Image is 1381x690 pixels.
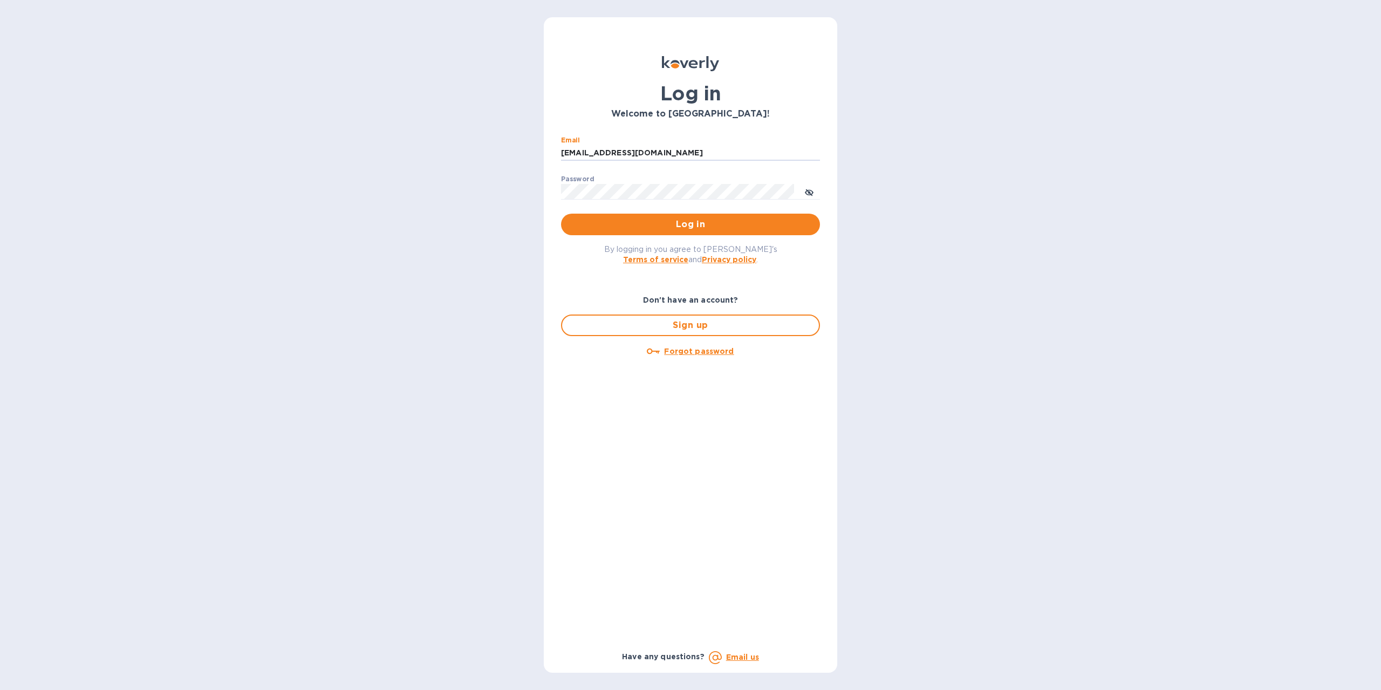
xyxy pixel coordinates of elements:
img: Koverly [662,56,719,71]
label: Password [561,176,594,182]
b: Have any questions? [622,652,705,661]
h1: Log in [561,82,820,105]
b: Don't have an account? [643,296,739,304]
a: Terms of service [623,255,688,264]
u: Forgot password [664,347,734,356]
button: Sign up [561,315,820,336]
span: Sign up [571,319,810,332]
span: Log in [570,218,811,231]
label: Email [561,137,580,144]
a: Privacy policy [702,255,756,264]
button: toggle password visibility [798,181,820,202]
h3: Welcome to [GEOGRAPHIC_DATA]! [561,109,820,119]
span: By logging in you agree to [PERSON_NAME]'s and . [604,245,777,264]
a: Email us [726,653,759,661]
input: Enter email address [561,145,820,161]
button: Log in [561,214,820,235]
